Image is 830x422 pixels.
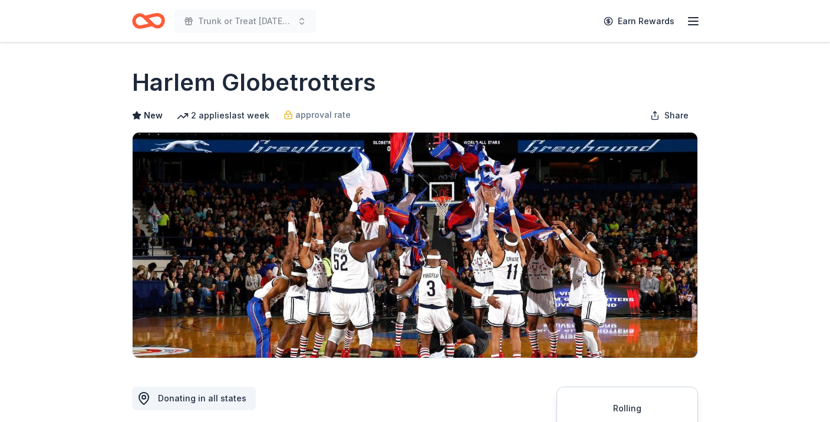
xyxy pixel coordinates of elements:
[144,108,163,123] span: New
[664,108,689,123] span: Share
[132,66,376,99] h1: Harlem Globetrotters
[597,11,681,32] a: Earn Rewards
[641,104,698,127] button: Share
[295,108,351,122] span: approval rate
[174,9,316,33] button: Trunk or Treat [DATE] [DATE]
[284,108,351,122] a: approval rate
[177,108,269,123] div: 2 applies last week
[158,393,246,403] span: Donating in all states
[571,401,683,416] div: Rolling
[133,133,697,358] img: Image for Harlem Globetrotters
[132,7,165,35] a: Home
[198,14,292,28] span: Trunk or Treat [DATE] [DATE]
